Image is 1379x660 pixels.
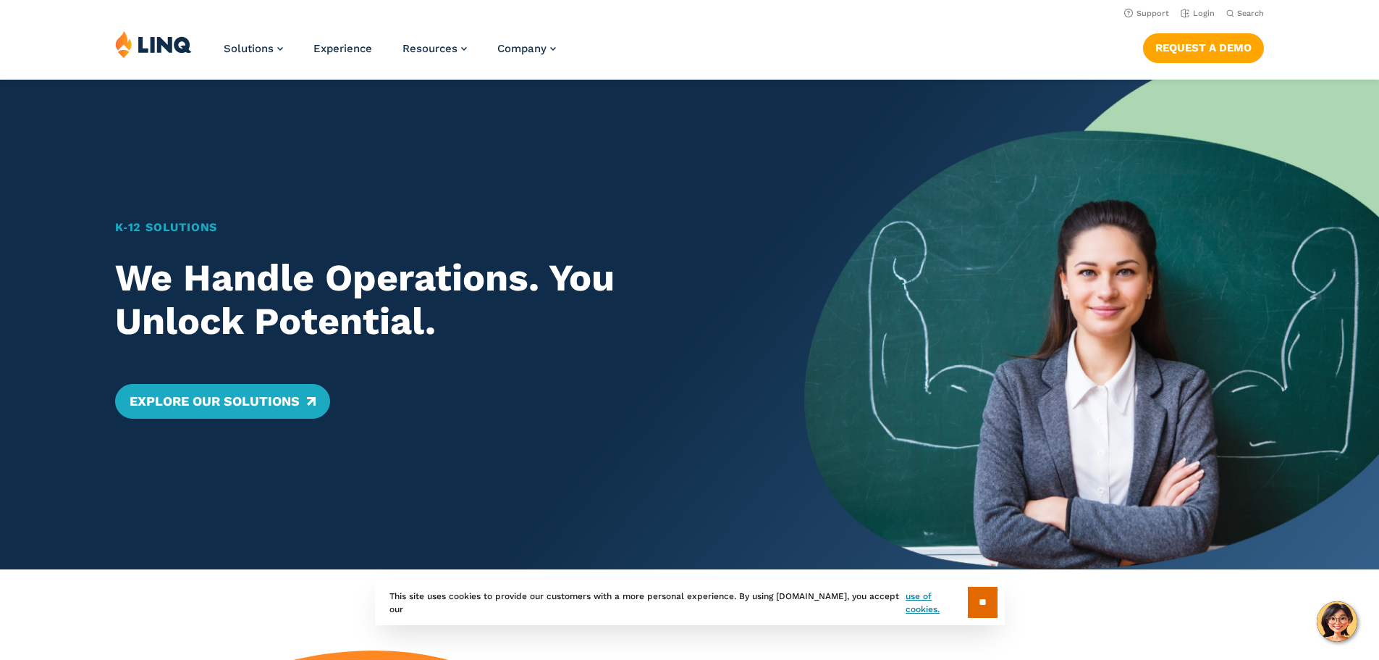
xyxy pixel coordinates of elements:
[313,42,372,55] a: Experience
[402,42,467,55] a: Resources
[1226,8,1264,19] button: Open Search Bar
[115,219,748,236] h1: K‑12 Solutions
[224,30,556,78] nav: Primary Navigation
[1124,9,1169,18] a: Support
[1237,9,1264,18] span: Search
[1317,601,1357,642] button: Hello, have a question? Let’s chat.
[402,42,457,55] span: Resources
[1143,33,1264,62] a: Request a Demo
[1143,30,1264,62] nav: Button Navigation
[115,30,192,58] img: LINQ | K‑12 Software
[497,42,547,55] span: Company
[115,256,748,343] h2: We Handle Operations. You Unlock Potential.
[497,42,556,55] a: Company
[224,42,283,55] a: Solutions
[906,590,967,616] a: use of cookies.
[1181,9,1215,18] a: Login
[224,42,274,55] span: Solutions
[115,384,330,419] a: Explore Our Solutions
[375,580,1005,625] div: This site uses cookies to provide our customers with a more personal experience. By using [DOMAIN...
[804,80,1379,569] img: Home Banner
